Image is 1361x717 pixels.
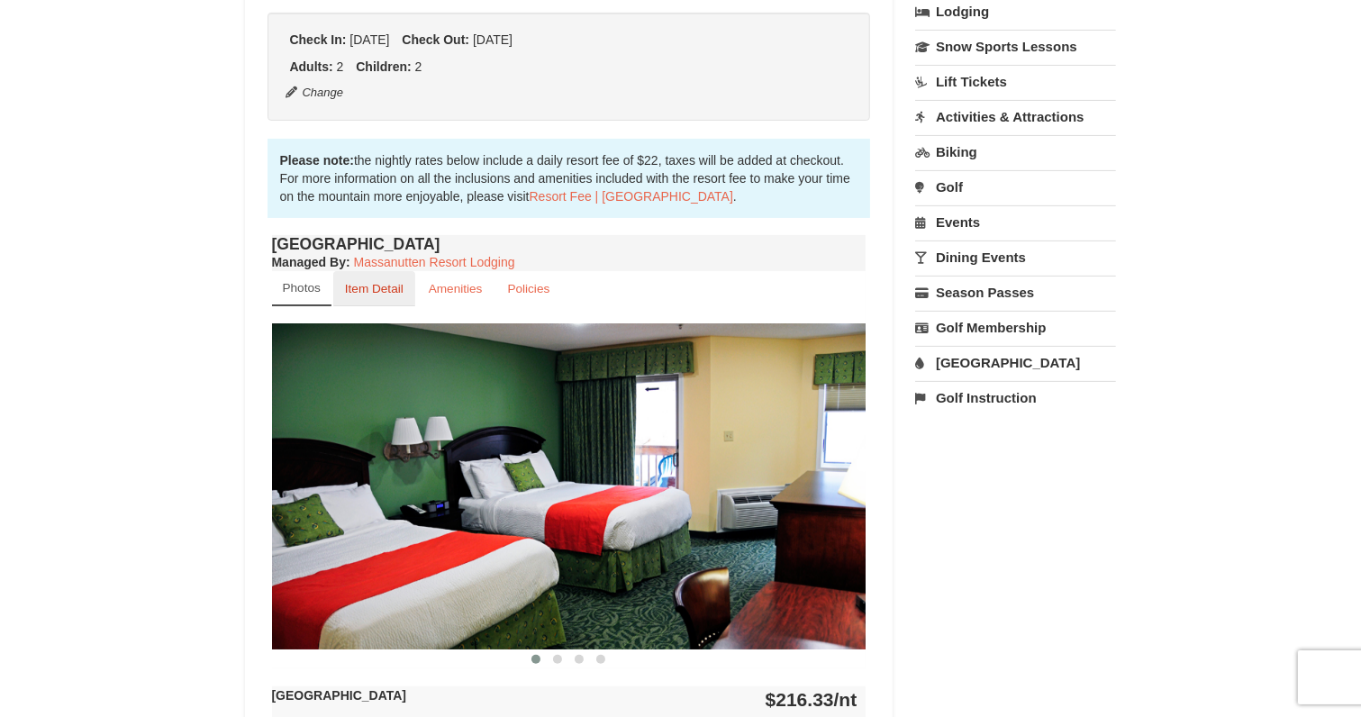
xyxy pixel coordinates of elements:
[333,271,415,306] a: Item Detail
[915,135,1116,168] a: Biking
[915,346,1116,379] a: [GEOGRAPHIC_DATA]
[280,153,354,168] strong: Please note:
[272,255,350,269] strong: :
[290,32,347,47] strong: Check In:
[272,235,867,253] h4: [GEOGRAPHIC_DATA]
[268,139,871,218] div: the nightly rates below include a daily resort fee of $22, taxes will be added at checkout. For m...
[495,271,561,306] a: Policies
[356,59,411,74] strong: Children:
[272,255,346,269] span: Managed By
[286,83,345,103] button: Change
[915,276,1116,309] a: Season Passes
[915,30,1116,63] a: Snow Sports Lessons
[766,689,857,710] strong: $216.33
[272,688,407,703] strong: [GEOGRAPHIC_DATA]
[530,189,733,204] a: Resort Fee | [GEOGRAPHIC_DATA]
[290,59,333,74] strong: Adults:
[354,255,515,269] a: Massanutten Resort Lodging
[283,281,321,295] small: Photos
[272,323,867,649] img: 18876286-41-233aa5f3.jpg
[834,689,857,710] span: /nt
[915,65,1116,98] a: Lift Tickets
[415,59,422,74] span: 2
[429,282,483,295] small: Amenities
[915,381,1116,414] a: Golf Instruction
[915,170,1116,204] a: Golf
[417,271,494,306] a: Amenities
[915,241,1116,274] a: Dining Events
[507,282,549,295] small: Policies
[473,32,513,47] span: [DATE]
[349,32,389,47] span: [DATE]
[272,271,331,306] a: Photos
[345,282,404,295] small: Item Detail
[915,100,1116,133] a: Activities & Attractions
[337,59,344,74] span: 2
[402,32,469,47] strong: Check Out:
[915,205,1116,239] a: Events
[915,311,1116,344] a: Golf Membership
